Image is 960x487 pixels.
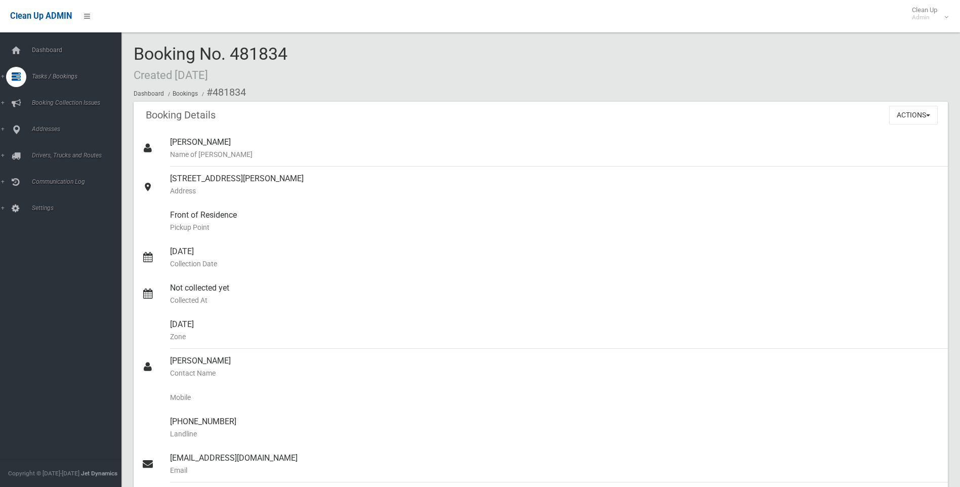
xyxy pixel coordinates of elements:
[29,47,129,54] span: Dashboard
[170,312,940,349] div: [DATE]
[29,126,129,133] span: Addresses
[170,464,940,476] small: Email
[29,178,129,185] span: Communication Log
[907,6,947,21] span: Clean Up
[170,428,940,440] small: Landline
[170,167,940,203] div: [STREET_ADDRESS][PERSON_NAME]
[134,68,208,82] small: Created [DATE]
[170,294,940,306] small: Collected At
[134,105,228,125] header: Booking Details
[170,130,940,167] div: [PERSON_NAME]
[10,11,72,21] span: Clean Up ADMIN
[889,106,938,125] button: Actions
[29,152,129,159] span: Drivers, Trucks and Routes
[912,14,937,21] small: Admin
[199,83,246,102] li: #481834
[170,349,940,385] div: [PERSON_NAME]
[170,239,940,276] div: [DATE]
[170,185,940,197] small: Address
[29,205,129,212] span: Settings
[134,446,948,482] a: [EMAIL_ADDRESS][DOMAIN_NAME]Email
[170,367,940,379] small: Contact Name
[170,258,940,270] small: Collection Date
[81,470,117,477] strong: Jet Dynamics
[170,410,940,446] div: [PHONE_NUMBER]
[170,446,940,482] div: [EMAIL_ADDRESS][DOMAIN_NAME]
[134,44,287,83] span: Booking No. 481834
[170,203,940,239] div: Front of Residence
[29,99,129,106] span: Booking Collection Issues
[170,276,940,312] div: Not collected yet
[170,391,940,403] small: Mobile
[134,90,164,97] a: Dashboard
[170,148,940,160] small: Name of [PERSON_NAME]
[173,90,198,97] a: Bookings
[29,73,129,80] span: Tasks / Bookings
[170,331,940,343] small: Zone
[8,470,79,477] span: Copyright © [DATE]-[DATE]
[170,221,940,233] small: Pickup Point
